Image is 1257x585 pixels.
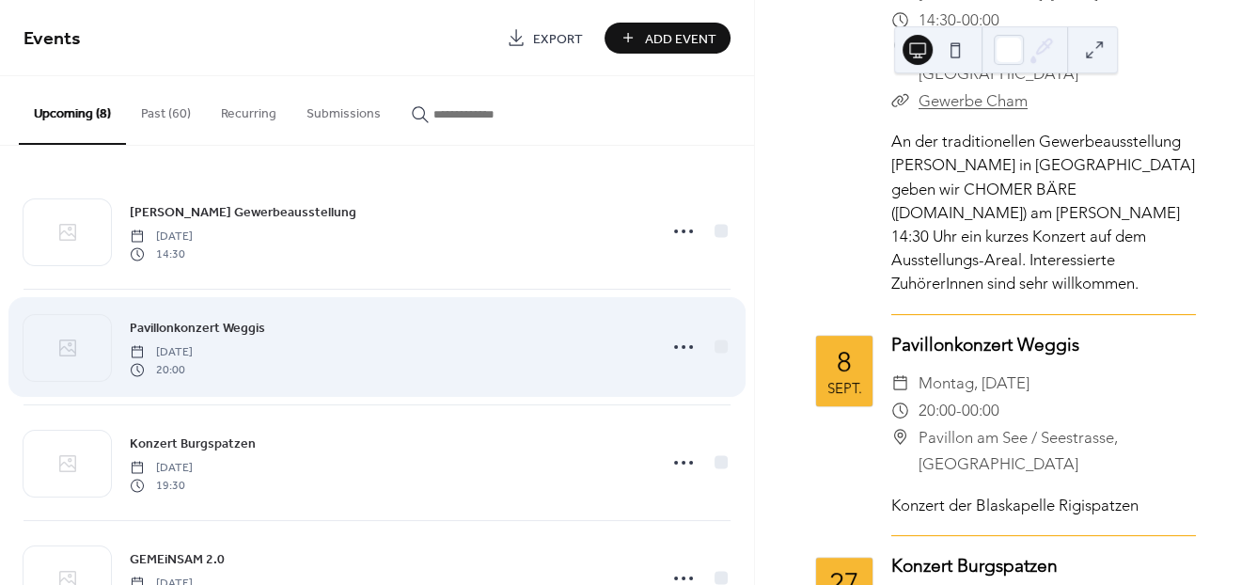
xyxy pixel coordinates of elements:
[891,397,909,424] div: ​
[493,23,597,54] a: Export
[130,203,356,223] span: [PERSON_NAME] Gewerbeausstellung
[19,76,126,145] button: Upcoming (8)
[891,332,1196,359] div: Pavillonkonzert Weggis
[130,245,193,262] span: 14:30
[130,435,256,454] span: Konzert Burgspatzen
[130,319,265,339] span: Pavillonkonzert Weggis
[891,424,909,451] div: ​
[837,348,852,376] div: 8
[130,201,356,223] a: [PERSON_NAME] Gewerbeausstellung
[130,361,193,378] span: 20:00
[827,381,862,395] div: Sept.
[919,424,1196,478] span: Pavillon am See / Seestrasse, [GEOGRAPHIC_DATA]
[919,7,956,34] span: 14:30
[533,29,583,49] span: Export
[891,87,909,115] div: ​
[206,76,291,143] button: Recurring
[956,7,962,34] span: -
[645,29,716,49] span: Add Event
[919,91,1028,110] a: Gewerbe Cham
[962,7,999,34] span: 00:00
[891,130,1196,295] div: An der traditionellen Gewerbeausstellung [PERSON_NAME] in [GEOGRAPHIC_DATA] geben wir CHOMER BÄRE...
[130,460,193,477] span: [DATE]
[130,550,225,570] span: GEMEiNSAM 2.0
[891,494,1196,517] div: Konzert der Blaskapelle Rigispatzen
[126,76,206,143] button: Past (60)
[130,229,193,245] span: [DATE]
[891,370,909,397] div: ​
[130,344,193,361] span: [DATE]
[130,477,193,494] span: 19:30
[130,548,225,570] a: GEMEiNSAM 2.0
[919,397,956,424] span: 20:00
[891,7,909,34] div: ​
[919,370,1029,397] span: Montag, [DATE]
[291,76,396,143] button: Submissions
[130,433,256,454] a: Konzert Burgspatzen
[605,23,731,54] button: Add Event
[24,21,81,57] span: Events
[956,397,962,424] span: -
[130,317,265,339] a: Pavillonkonzert Weggis
[891,33,909,60] div: ​
[891,555,1058,577] a: Konzert Burgspatzen
[962,397,999,424] span: 00:00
